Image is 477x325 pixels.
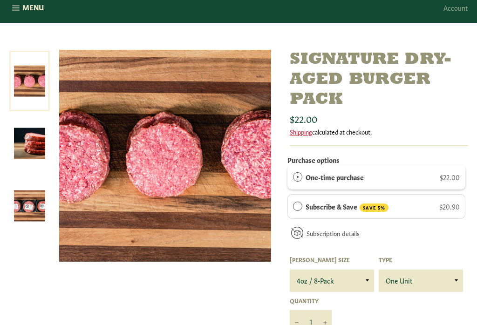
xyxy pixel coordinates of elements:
label: Subscribe & Save [306,202,388,213]
h1: Signature Dry-Aged Burger Pack [290,50,468,111]
span: $22.00 [290,112,317,125]
img: Signature Dry-Aged Burger Pack [59,50,271,262]
span: $20.90 [439,202,460,211]
div: calculated at checkout. [290,128,468,136]
span: Menu [22,3,44,13]
label: Type [379,256,463,264]
img: Signature Dry-Aged Burger Pack [14,129,45,160]
div: Subscribe & Save [293,202,302,212]
label: One-time purchase [306,172,364,183]
div: One-time purchase [293,172,302,183]
label: [PERSON_NAME] Size [290,256,374,264]
a: Shipping [290,128,312,136]
label: Purchase options [287,156,340,165]
label: Quantity [290,297,332,305]
span: $22.00 [440,173,460,182]
span: SAVE 5% [360,204,388,213]
img: Signature Dry-Aged Burger Pack [14,191,45,222]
